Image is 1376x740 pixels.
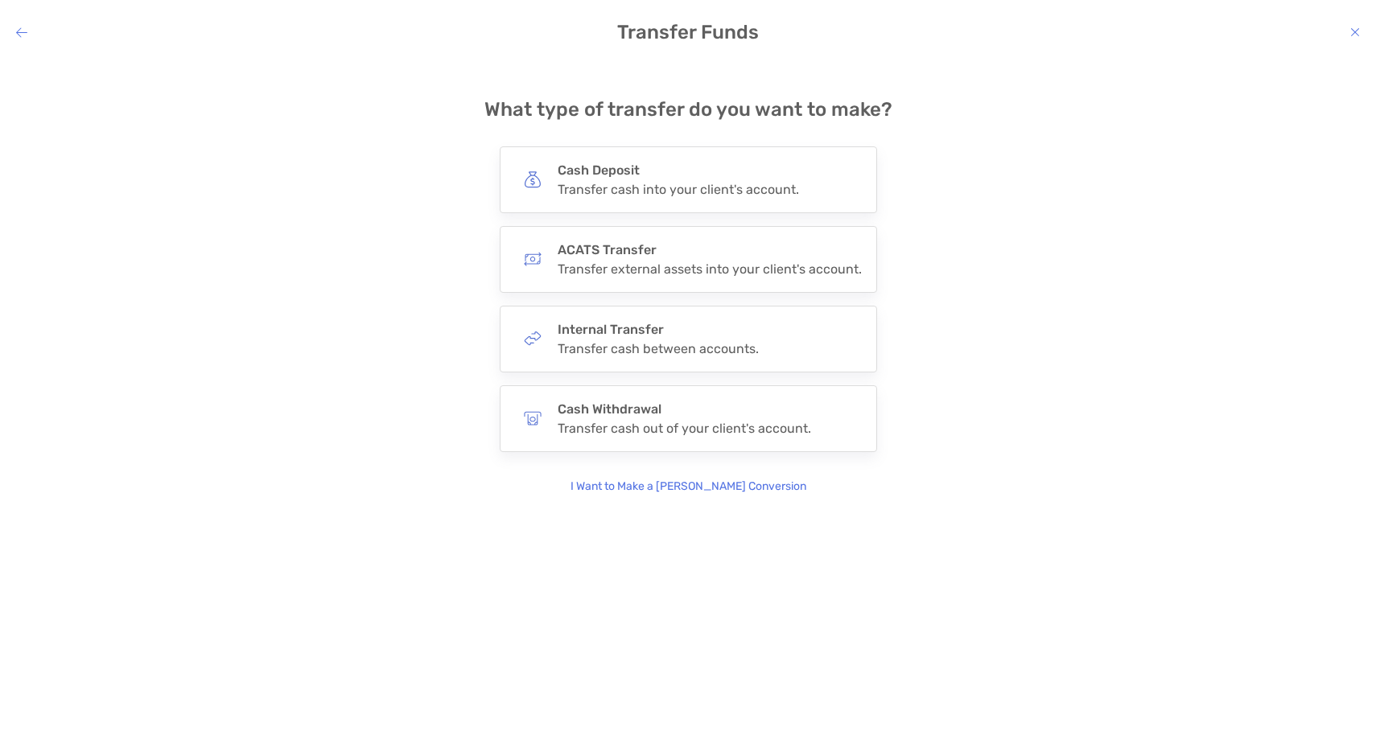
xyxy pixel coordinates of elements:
[524,171,542,188] img: button icon
[571,478,806,495] p: I Want to Make a [PERSON_NAME] Conversion
[524,409,542,427] img: button icon
[484,98,892,121] h4: What type of transfer do you want to make?
[558,242,862,257] h4: ACATS Transfer
[558,162,799,178] h4: Cash Deposit
[558,421,811,436] div: Transfer cash out of your client's account.
[558,401,811,417] h4: Cash Withdrawal
[558,182,799,197] div: Transfer cash into your client's account.
[558,322,759,337] h4: Internal Transfer
[524,250,542,268] img: button icon
[524,330,542,347] img: button icon
[558,261,862,277] div: Transfer external assets into your client's account.
[558,341,759,356] div: Transfer cash between accounts.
